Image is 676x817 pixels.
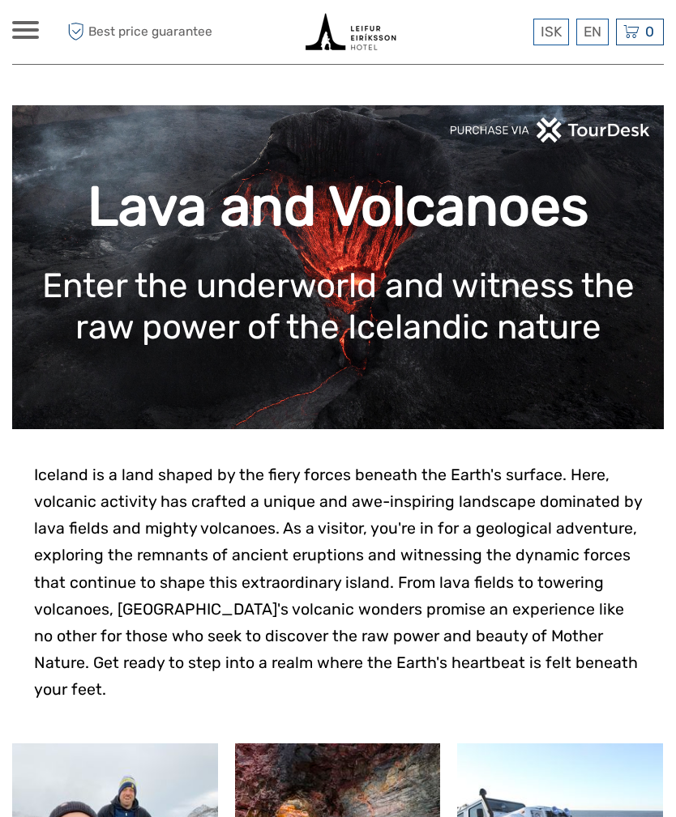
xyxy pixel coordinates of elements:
[36,266,640,347] h1: Enter the underworld and witness the raw power of the Icelandic nature
[541,23,562,40] span: ISK
[449,117,652,143] img: PurchaseViaTourDeskwhite.png
[36,174,640,240] h1: Lava and Volcanoes
[63,19,212,45] span: Best price guarantee
[576,19,609,45] div: EN
[643,23,657,40] span: 0
[303,12,398,52] img: Book tours and activities with live availability from the tour operators in Iceland that we have ...
[34,466,642,699] span: Iceland is a land shaped by the fiery forces beneath the Earth's surface. Here, volcanic activity...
